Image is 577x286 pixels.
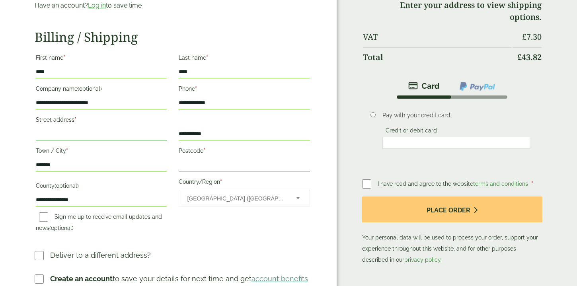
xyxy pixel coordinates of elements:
[179,176,310,190] label: Country/Region
[39,212,48,222] input: Sign me up to receive email updates and news(optional)
[363,47,512,67] th: Total
[517,52,542,62] bdi: 43.82
[35,29,311,45] h2: Billing / Shipping
[49,225,74,231] span: (optional)
[36,52,167,66] label: First name
[36,145,167,159] label: Town / City
[522,31,542,42] bdi: 7.30
[36,83,167,97] label: Company name
[50,274,113,283] strong: Create an account
[382,111,530,120] p: Pay with your credit card.
[187,190,285,207] span: United Kingdom (UK)
[179,52,310,66] label: Last name
[36,214,162,233] label: Sign me up to receive email updates and news
[50,250,151,261] p: Deliver to a different address?
[363,27,512,47] th: VAT
[55,183,79,189] span: (optional)
[78,86,102,92] span: (optional)
[382,127,440,136] label: Credit or debit card
[63,54,65,61] abbr: required
[459,81,496,91] img: ppcp-gateway.png
[195,86,197,92] abbr: required
[179,145,310,159] label: Postcode
[378,181,530,187] span: I have read and agree to the website
[220,179,222,185] abbr: required
[88,2,106,9] a: Log in
[179,190,310,206] span: Country/Region
[36,180,167,194] label: County
[251,274,308,283] a: account benefits
[362,197,542,265] p: Your personal data will be used to process your order, support your experience throughout this we...
[74,117,76,123] abbr: required
[50,273,308,284] p: to save your details for next time and get
[473,181,528,187] a: terms and conditions
[362,197,542,222] button: Place order
[408,81,440,91] img: stripe.png
[35,1,168,10] p: Have an account? to save time
[206,54,208,61] abbr: required
[66,148,68,154] abbr: required
[522,31,526,42] span: £
[36,114,167,128] label: Street address
[517,52,522,62] span: £
[203,148,205,154] abbr: required
[531,181,533,187] abbr: required
[385,139,528,146] iframe: Secure card payment input frame
[179,83,310,97] label: Phone
[404,257,441,263] a: privacy policy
